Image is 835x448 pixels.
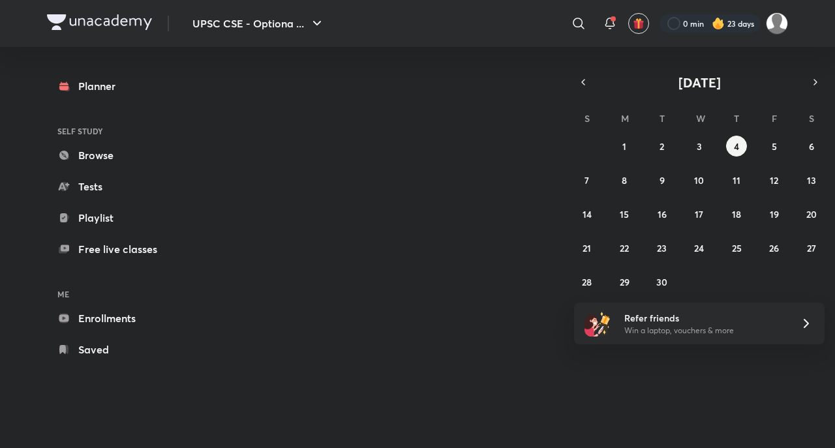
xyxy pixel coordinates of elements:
[47,173,198,200] a: Tests
[614,136,635,157] button: September 1, 2025
[694,174,704,187] abbr: September 10, 2025
[807,242,816,254] abbr: September 27, 2025
[614,271,635,292] button: September 29, 2025
[678,74,721,91] span: [DATE]
[652,203,673,224] button: September 16, 2025
[732,242,742,254] abbr: September 25, 2025
[47,14,152,30] img: Company Logo
[801,136,822,157] button: September 6, 2025
[584,112,590,125] abbr: Sunday
[633,18,645,29] img: avatar
[624,325,785,336] p: Win a laptop, vouchers & more
[712,17,725,30] img: streak
[652,170,673,190] button: September 9, 2025
[622,140,626,153] abbr: September 1, 2025
[732,208,741,220] abbr: September 18, 2025
[614,203,635,224] button: September 15, 2025
[660,140,664,153] abbr: September 2, 2025
[689,136,710,157] button: September 3, 2025
[652,271,673,292] button: September 30, 2025
[809,112,814,125] abbr: Saturday
[47,236,198,262] a: Free live classes
[47,142,198,168] a: Browse
[657,242,667,254] abbr: September 23, 2025
[592,73,806,91] button: [DATE]
[764,170,785,190] button: September 12, 2025
[584,174,589,187] abbr: September 7, 2025
[582,276,592,288] abbr: September 28, 2025
[47,73,198,99] a: Planner
[772,140,777,153] abbr: September 5, 2025
[47,305,198,331] a: Enrollments
[801,203,822,224] button: September 20, 2025
[47,120,198,142] h6: SELF STUDY
[577,203,598,224] button: September 14, 2025
[769,242,779,254] abbr: September 26, 2025
[47,14,152,33] a: Company Logo
[47,283,198,305] h6: ME
[614,170,635,190] button: September 8, 2025
[658,208,667,220] abbr: September 16, 2025
[726,136,747,157] button: September 4, 2025
[577,170,598,190] button: September 7, 2025
[696,112,705,125] abbr: Wednesday
[726,237,747,258] button: September 25, 2025
[614,237,635,258] button: September 22, 2025
[801,237,822,258] button: September 27, 2025
[583,208,592,220] abbr: September 14, 2025
[733,174,740,187] abbr: September 11, 2025
[185,10,333,37] button: UPSC CSE - Optiona ...
[652,136,673,157] button: September 2, 2025
[726,170,747,190] button: September 11, 2025
[806,208,817,220] abbr: September 20, 2025
[622,174,627,187] abbr: September 8, 2025
[624,311,785,325] h6: Refer friends
[770,174,778,187] abbr: September 12, 2025
[652,237,673,258] button: September 23, 2025
[656,276,667,288] abbr: September 30, 2025
[764,203,785,224] button: September 19, 2025
[584,310,611,336] img: referral
[695,208,703,220] abbr: September 17, 2025
[734,112,739,125] abbr: Thursday
[577,271,598,292] button: September 28, 2025
[770,208,779,220] abbr: September 19, 2025
[772,112,777,125] abbr: Friday
[628,13,649,34] button: avatar
[620,276,630,288] abbr: September 29, 2025
[689,237,710,258] button: September 24, 2025
[620,242,629,254] abbr: September 22, 2025
[734,140,739,153] abbr: September 4, 2025
[47,336,198,363] a: Saved
[660,174,665,187] abbr: September 9, 2025
[47,205,198,231] a: Playlist
[697,140,702,153] abbr: September 3, 2025
[809,140,814,153] abbr: September 6, 2025
[694,242,704,254] abbr: September 24, 2025
[621,112,629,125] abbr: Monday
[801,170,822,190] button: September 13, 2025
[689,203,710,224] button: September 17, 2025
[583,242,591,254] abbr: September 21, 2025
[577,237,598,258] button: September 21, 2025
[620,208,629,220] abbr: September 15, 2025
[660,112,665,125] abbr: Tuesday
[766,12,788,35] img: kuldeep Ahir
[689,170,710,190] button: September 10, 2025
[726,203,747,224] button: September 18, 2025
[807,174,816,187] abbr: September 13, 2025
[764,237,785,258] button: September 26, 2025
[764,136,785,157] button: September 5, 2025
